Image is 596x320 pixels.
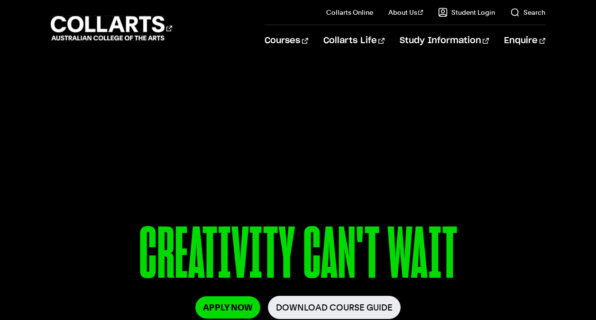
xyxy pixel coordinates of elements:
[388,8,423,17] a: About Us
[438,8,495,17] a: Student Login
[51,217,545,296] p: CREATIVITY CAN'T WAIT
[268,296,401,319] a: Download Course Guide
[326,8,373,17] a: Collarts Online
[400,25,489,56] a: Study Information
[265,25,308,56] a: Courses
[51,15,172,42] div: Go to homepage
[323,25,385,56] a: Collarts Life
[504,25,545,56] a: Enquire
[195,296,260,319] a: Apply Now
[510,8,545,17] a: Search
